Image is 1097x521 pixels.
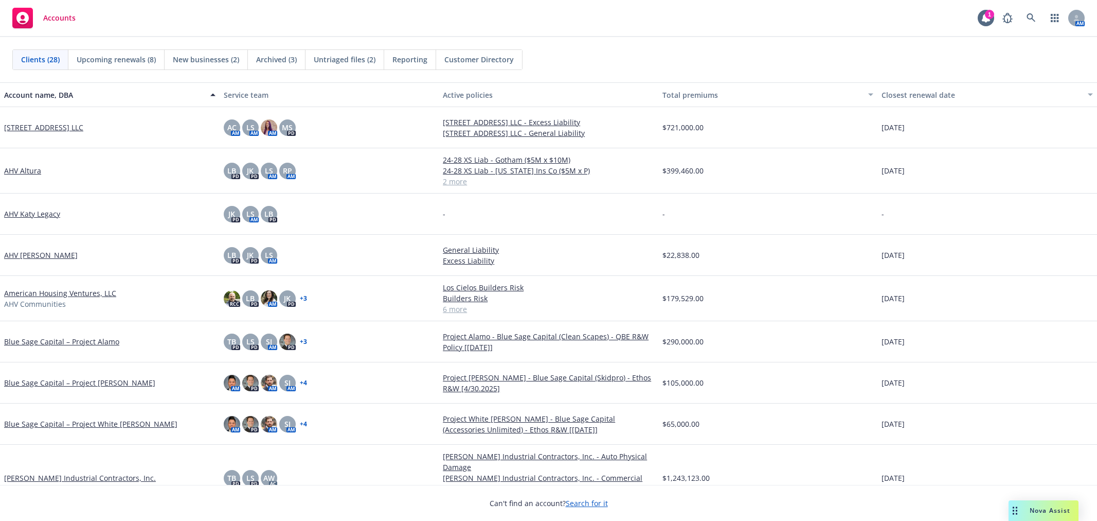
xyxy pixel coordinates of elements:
[266,336,272,347] span: SJ
[662,336,704,347] span: $290,000.00
[264,209,273,219] span: LB
[300,296,307,302] a: + 3
[662,473,710,483] span: $1,243,123.00
[882,165,905,176] span: [DATE]
[224,416,240,432] img: photo
[300,421,307,427] a: + 4
[1021,8,1041,28] a: Search
[443,117,654,128] a: [STREET_ADDRESS] LLC - Excess Liability
[443,413,654,435] a: Project White [PERSON_NAME] - Blue Sage Capital (Accessories Unlimited) - Ethos R&W [[DATE]]
[882,293,905,304] span: [DATE]
[4,122,83,133] a: [STREET_ADDRESS] LLC
[300,339,307,345] a: + 3
[4,377,155,388] a: Blue Sage Capital – Project [PERSON_NAME]
[284,293,291,304] span: JK
[662,122,704,133] span: $721,000.00
[227,165,236,176] span: LB
[284,377,291,388] span: SJ
[443,304,654,315] a: 6 more
[246,473,255,483] span: LS
[443,372,654,394] a: Project [PERSON_NAME] - Blue Sage Capital (Skidpro) - Ethos R&W [4/30.2025]
[284,419,291,429] span: SJ
[444,54,514,65] span: Customer Directory
[566,498,608,508] a: Search for it
[227,336,236,347] span: TB
[443,90,654,100] div: Active policies
[4,299,66,309] span: AHV Communities
[246,209,255,219] span: LS
[882,250,905,260] span: [DATE]
[261,375,277,391] img: photo
[439,82,658,107] button: Active policies
[997,8,1018,28] a: Report a Bug
[490,498,608,509] span: Can't find an account?
[392,54,427,65] span: Reporting
[985,10,994,19] div: 1
[227,122,237,133] span: AC
[247,250,254,260] span: JK
[1009,500,1021,521] div: Drag to move
[1030,506,1070,515] span: Nova Assist
[283,165,292,176] span: RP
[443,255,654,266] a: Excess Liability
[443,473,654,494] a: [PERSON_NAME] Industrial Contractors, Inc. - Commercial Property
[246,293,255,304] span: LB
[662,293,704,304] span: $179,529.00
[227,473,236,483] span: TB
[882,377,905,388] span: [DATE]
[279,334,296,350] img: photo
[443,165,654,176] a: 24-28 XS LIab - [US_STATE] Ins Co ($5M x P)
[300,380,307,386] a: + 4
[4,250,78,260] a: AHV [PERSON_NAME]
[4,90,204,100] div: Account name, DBA
[228,209,235,219] span: JK
[263,473,275,483] span: AW
[443,331,654,353] a: Project Alamo - Blue Sage Capital (Clean Scapes) - QBE R&W Policy [[DATE]]
[4,336,119,347] a: Blue Sage Capital – Project Alamo
[173,54,239,65] span: New businesses (2)
[246,122,255,133] span: LS
[256,54,297,65] span: Archived (3)
[882,336,905,347] span: [DATE]
[21,54,60,65] span: Clients (28)
[443,176,654,187] a: 2 more
[443,128,654,138] a: [STREET_ADDRESS] LLC - General Liability
[882,122,905,133] span: [DATE]
[242,416,259,432] img: photo
[662,250,699,260] span: $22,838.00
[443,245,654,255] a: General Liability
[242,375,259,391] img: photo
[882,90,1082,100] div: Closest renewal date
[227,250,236,260] span: LB
[224,375,240,391] img: photo
[265,165,273,176] span: LS
[4,288,116,299] a: American Housing Ventures, LLC
[882,473,905,483] span: [DATE]
[261,416,277,432] img: photo
[443,209,445,219] span: -
[77,54,156,65] span: Upcoming renewals (8)
[658,82,878,107] button: Total premiums
[662,90,862,100] div: Total premiums
[882,419,905,429] span: [DATE]
[247,165,254,176] span: JK
[662,419,699,429] span: $65,000.00
[662,165,704,176] span: $399,460.00
[1009,500,1078,521] button: Nova Assist
[314,54,375,65] span: Untriaged files (2)
[282,122,293,133] span: MS
[4,419,177,429] a: Blue Sage Capital – Project White [PERSON_NAME]
[443,451,654,473] a: [PERSON_NAME] Industrial Contractors, Inc. - Auto Physical Damage
[877,82,1097,107] button: Closest renewal date
[1045,8,1065,28] a: Switch app
[662,209,665,219] span: -
[8,4,80,32] a: Accounts
[443,282,654,293] a: Los Cielos Builders Risk
[261,290,277,307] img: photo
[224,290,240,307] img: photo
